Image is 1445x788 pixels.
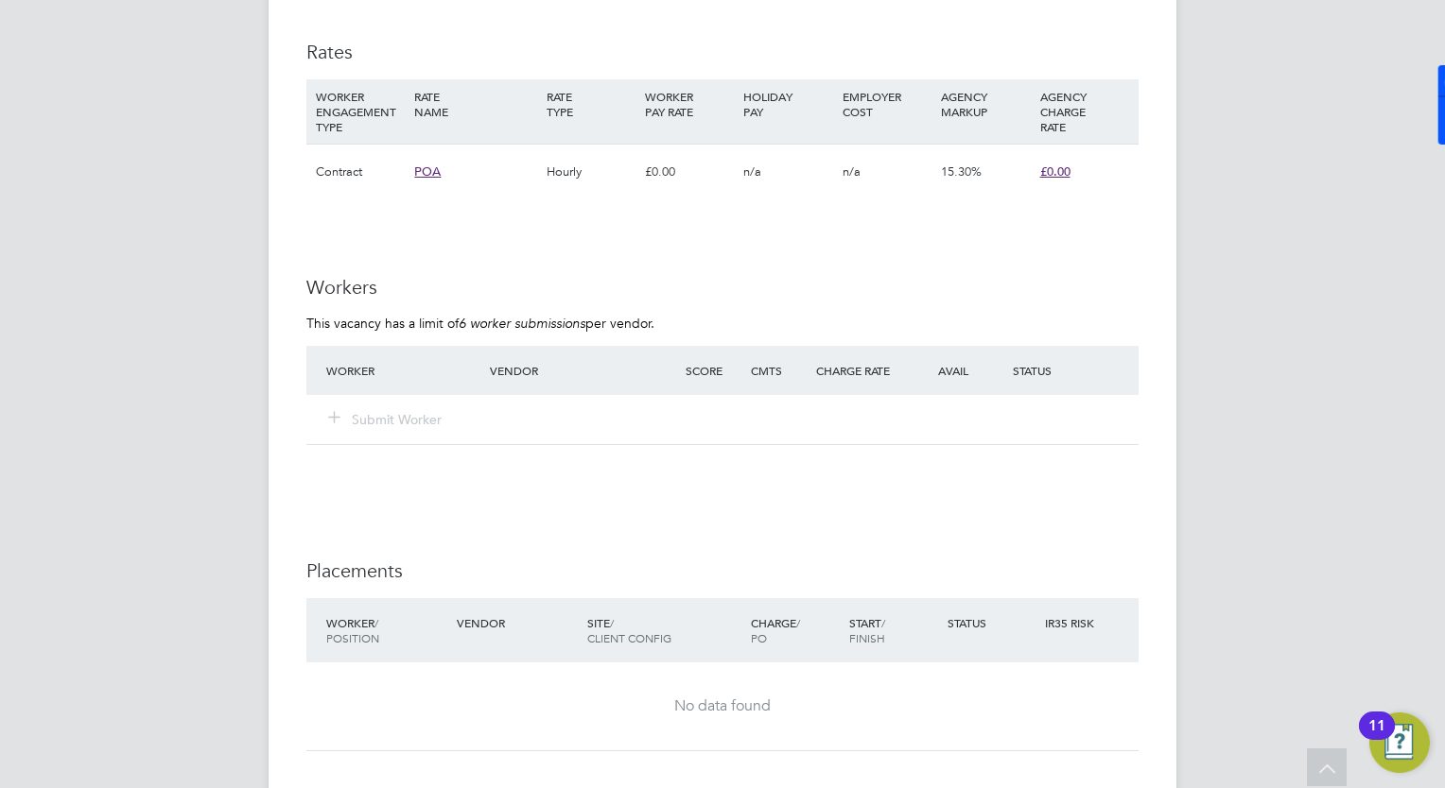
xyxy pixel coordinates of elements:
[811,353,910,387] div: Charge Rate
[1040,606,1106,640] div: IR35 Risk
[941,163,982,180] span: 15.30%
[1369,712,1430,773] button: Open Resource Center, 11 new notifications
[751,615,800,645] span: / PO
[322,353,485,387] div: Worker
[843,163,861,180] span: n/a
[306,275,1139,300] h3: Workers
[936,79,1035,128] div: AGENCY MARKUP
[452,606,583,640] div: Vendor
[306,40,1139,64] h3: Rates
[409,79,541,128] div: RATE NAME
[640,145,739,199] div: £0.00
[485,353,681,387] div: Vendor
[838,79,936,128] div: EMPLOYER COST
[844,606,943,655] div: Start
[311,79,409,144] div: WORKER ENGAGEMENT TYPE
[910,353,1008,387] div: Avail
[1036,79,1134,144] div: AGENCY CHARGE RATE
[587,615,671,645] span: / Client Config
[306,558,1139,583] h3: Placements
[943,606,1041,640] div: Status
[743,163,761,180] span: n/a
[640,79,739,128] div: WORKER PAY RATE
[329,410,443,429] button: Submit Worker
[325,696,1120,716] div: No data found
[542,79,640,128] div: RATE TYPE
[542,145,640,199] div: Hourly
[459,315,585,332] em: 6 worker submissions
[746,353,811,387] div: Cmts
[326,615,379,645] span: / Position
[681,353,746,387] div: Score
[1368,726,1385,750] div: 11
[583,606,746,655] div: Site
[746,606,844,655] div: Charge
[1040,163,1071,180] span: £0.00
[306,315,1139,332] p: This vacancy has a limit of per vendor.
[739,79,837,128] div: HOLIDAY PAY
[849,615,885,645] span: / Finish
[322,606,452,655] div: Worker
[311,145,409,199] div: Contract
[414,163,441,180] span: POA
[1008,353,1139,387] div: Status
